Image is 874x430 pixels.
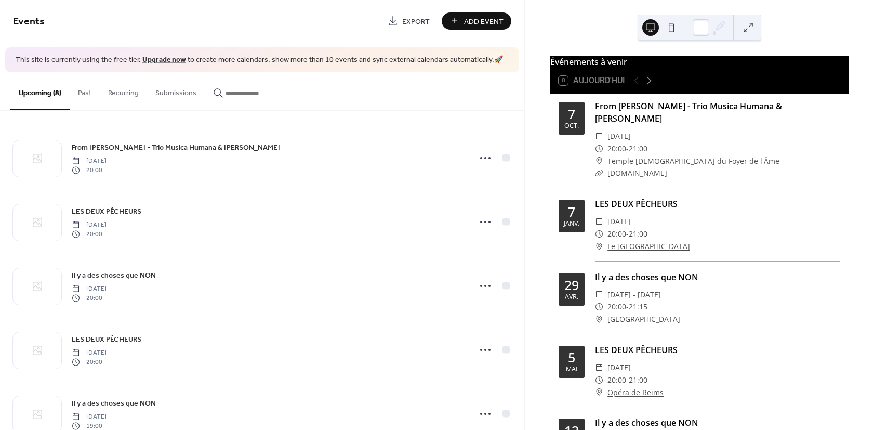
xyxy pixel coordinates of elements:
a: Upgrade now [142,53,186,67]
a: From [PERSON_NAME] - Trio Musica Humana & [PERSON_NAME] [595,100,782,124]
span: [DATE] [72,412,107,421]
div: ​ [595,155,603,167]
button: Past [70,72,100,109]
button: Add Event [442,12,511,30]
span: [DATE] [72,156,107,165]
span: [DATE] [72,348,107,357]
span: - [626,142,629,155]
span: 20:00 [607,142,626,155]
button: Submissions [147,72,205,109]
div: Il y a des choses que NON [595,416,840,429]
div: ​ [595,301,603,313]
span: 21:00 [629,374,647,386]
div: ​ [595,313,603,325]
span: [DATE] - [DATE] [607,289,661,301]
button: Upcoming (8) [10,72,70,110]
span: [DATE] [607,130,631,142]
a: Opéra de Reims [607,386,664,399]
div: ​ [595,215,603,228]
span: Export [402,16,430,27]
span: - [626,228,629,240]
span: [DATE] [72,220,107,229]
div: LES DEUX PÊCHEURS [595,198,840,210]
div: ​ [595,361,603,374]
div: ​ [595,130,603,142]
span: 20:00 [607,228,626,240]
div: 7 [568,205,575,218]
span: [DATE] [72,284,107,293]
span: Il y a des choses que NON [72,270,156,281]
div: ​ [595,374,603,386]
a: Il y a des choses que NON [72,269,156,281]
div: Événements à venir [550,56,849,68]
div: LES DEUX PÊCHEURS [595,344,840,356]
div: 5 [568,351,575,364]
span: From [PERSON_NAME] - Trio Musica Humana & [PERSON_NAME] [72,142,280,153]
span: 20:00 [72,230,107,239]
span: [DATE] [607,215,631,228]
div: ​ [595,142,603,155]
div: 29 [564,278,579,291]
button: Recurring [100,72,147,109]
div: ​ [595,289,603,301]
span: 20:00 [72,166,107,175]
div: ​ [595,240,603,253]
a: Export [380,12,438,30]
span: Add Event [464,16,504,27]
span: - [626,301,629,313]
div: 7 [568,108,575,121]
span: LES DEUX PÊCHEURS [72,334,141,345]
div: mai [566,366,577,373]
span: Il y a des choses que NON [72,398,156,409]
span: This site is currently using the free tier. to create more calendars, show more than 10 events an... [16,55,503,66]
div: avr. [565,293,578,300]
span: 20:00 [607,374,626,386]
a: Il y a des choses que NON [72,397,156,409]
a: LES DEUX PÊCHEURS [72,333,141,345]
span: 21:15 [629,301,647,313]
a: [GEOGRAPHIC_DATA] [607,313,680,325]
div: janv. [564,220,579,227]
span: Events [13,11,45,32]
span: 20:00 [72,358,107,367]
span: [DATE] [607,361,631,374]
div: ​ [595,167,603,179]
div: ​ [595,228,603,240]
div: ​ [595,386,603,399]
a: LES DEUX PÊCHEURS [72,205,141,217]
span: 20:00 [72,294,107,303]
div: oct. [564,123,579,129]
span: 20:00 [607,301,626,313]
div: Il y a des choses que NON [595,271,840,283]
span: LES DEUX PÊCHEURS [72,206,141,217]
span: - [626,374,629,386]
a: Le [GEOGRAPHIC_DATA] [607,240,690,253]
span: 21:00 [629,228,647,240]
a: Temple [DEMOGRAPHIC_DATA] du Foyer de l'Âme [607,155,779,167]
a: From [PERSON_NAME] - Trio Musica Humana & [PERSON_NAME] [72,141,280,153]
a: [DOMAIN_NAME] [607,168,667,178]
span: 21:00 [629,142,647,155]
